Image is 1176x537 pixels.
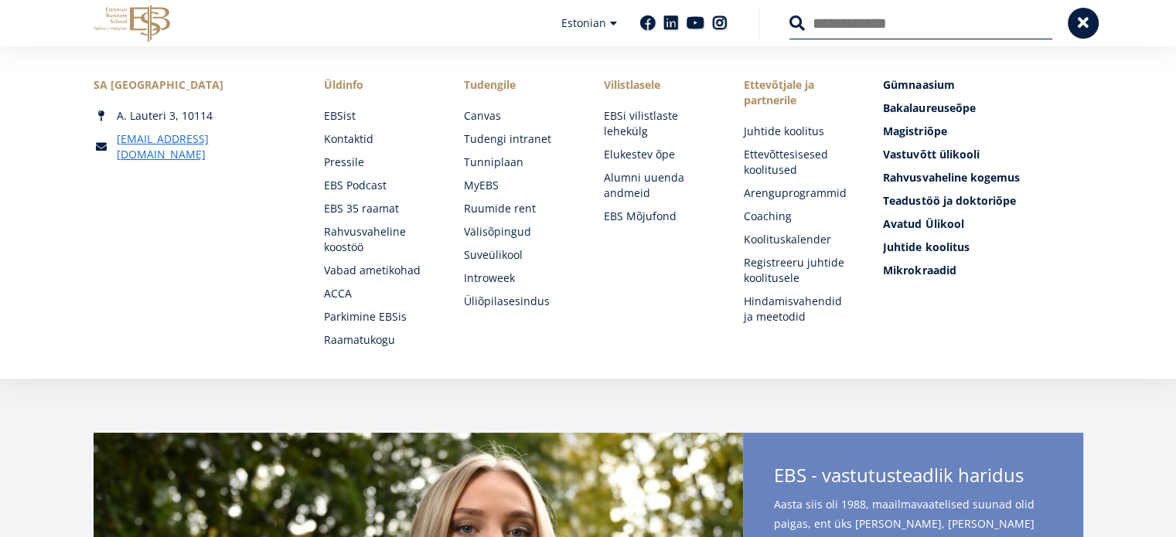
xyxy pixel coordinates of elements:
span: - [811,462,817,488]
span: Üldinfo [324,77,433,93]
a: Vabad ametikohad [324,263,433,278]
a: Tudengi intranet [464,131,573,147]
span: Vastuvõtt ülikooli [883,147,979,161]
a: Arenguprogrammid [743,185,852,201]
a: Juhtide koolitus [883,240,1082,255]
a: Hindamisvahendid ja meetodid [743,294,852,325]
a: Youtube [687,15,704,31]
span: Gümnaasium [883,77,954,92]
a: Pressile [324,155,433,170]
a: Gümnaasium [883,77,1082,93]
a: Rahvusvaheline koostöö [324,224,433,255]
a: EBS Mõjufond [603,209,712,224]
span: Ettevõtjale ja partnerile [743,77,852,108]
a: Teadustöö ja doktoriõpe [883,193,1082,209]
a: EBS Podcast [324,178,433,193]
span: Juhtide koolitus [883,240,969,254]
a: Vastuvõtt ülikooli [883,147,1082,162]
div: SA [GEOGRAPHIC_DATA] [94,77,293,93]
a: Introweek [464,270,573,286]
span: Bakalaureuseõpe [883,100,975,115]
a: Raamatukogu [324,332,433,348]
span: Rahvusvaheline kogemus [883,170,1019,185]
a: Facebook [640,15,656,31]
a: Bakalaureuseõpe [883,100,1082,116]
span: vastutusteadlik [822,462,953,488]
a: [EMAIL_ADDRESS][DOMAIN_NAME] [117,131,293,162]
a: Parkimine EBSis [324,309,433,325]
span: EBS [774,462,806,488]
a: Alumni uuenda andmeid [603,170,712,201]
a: Üliõpilasesindus [464,294,573,309]
a: Registreeru juhtide koolitusele [743,255,852,286]
a: Välisõpingud [464,224,573,240]
a: MyEBS [464,178,573,193]
a: Instagram [712,15,728,31]
span: haridus [958,462,1024,488]
a: EBSi vilistlaste lehekülg [603,108,712,139]
a: Mikrokraadid [883,263,1082,278]
a: EBS 35 raamat [324,201,433,216]
div: A. Lauteri 3, 10114 [94,108,293,124]
a: Ruumide rent [464,201,573,216]
a: ACCA [324,286,433,301]
a: Kontaktid [324,131,433,147]
a: Suveülikool [464,247,573,263]
span: Teadustöö ja doktoriõpe [883,193,1015,208]
a: Juhtide koolitus [743,124,852,139]
a: Tudengile [464,77,573,93]
a: Elukestev õpe [603,147,712,162]
span: Vilistlasele [603,77,712,93]
span: Magistriõpe [883,124,946,138]
a: EBSist [324,108,433,124]
span: Avatud Ülikool [883,216,963,231]
span: Mikrokraadid [883,263,956,277]
a: Ettevõttesisesed koolitused [743,147,852,178]
a: Koolituskalender [743,232,852,247]
a: Rahvusvaheline kogemus [883,170,1082,185]
a: Coaching [743,209,852,224]
a: Avatud Ülikool [883,216,1082,232]
a: Linkedin [663,15,679,31]
a: Magistriõpe [883,124,1082,139]
a: Canvas [464,108,573,124]
a: Tunniplaan [464,155,573,170]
